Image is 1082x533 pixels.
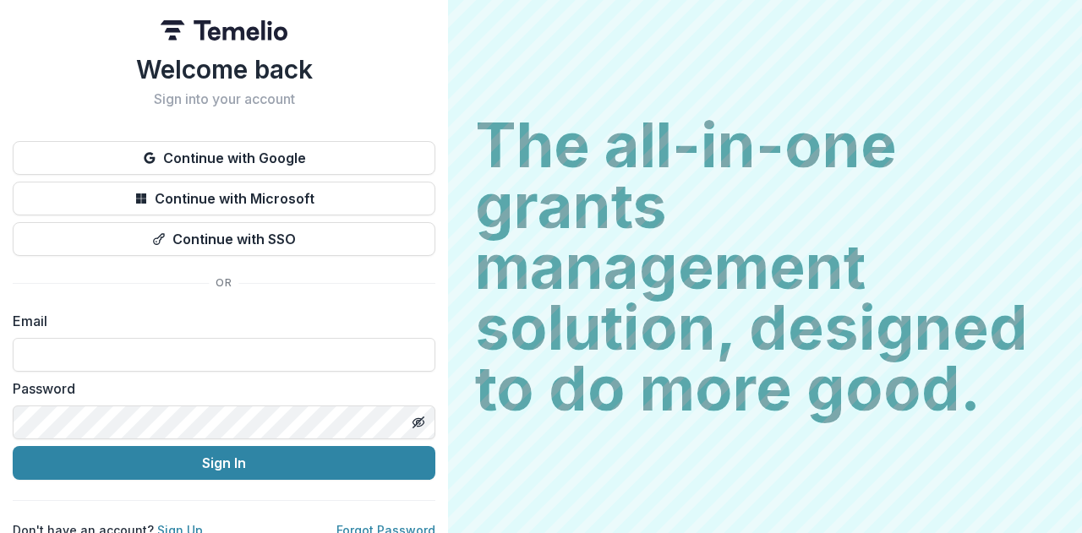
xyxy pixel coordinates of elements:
[13,378,425,399] label: Password
[13,54,435,84] h1: Welcome back
[13,141,435,175] button: Continue with Google
[13,222,435,256] button: Continue with SSO
[13,311,425,331] label: Email
[161,20,287,41] img: Temelio
[13,91,435,107] h2: Sign into your account
[405,409,432,436] button: Toggle password visibility
[13,446,435,480] button: Sign In
[13,182,435,215] button: Continue with Microsoft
